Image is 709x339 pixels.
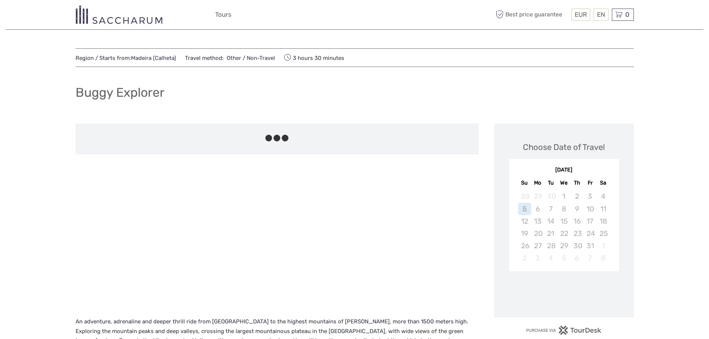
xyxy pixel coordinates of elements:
[575,11,587,18] span: EUR
[597,190,610,202] div: Not available Saturday, October 4th, 2025
[544,215,557,227] div: Not available Tuesday, October 14th, 2025
[597,227,610,240] div: Not available Saturday, October 25th, 2025
[584,215,597,227] div: Not available Friday, October 17th, 2025
[584,252,597,264] div: Not available Friday, November 7th, 2025
[571,227,584,240] div: Not available Thursday, October 23rd, 2025
[571,178,584,188] div: Th
[531,178,544,188] div: Mo
[597,178,610,188] div: Sa
[624,11,630,18] span: 0
[557,203,570,215] div: Not available Wednesday, October 8th, 2025
[526,326,601,335] img: PurchaseViaTourDesk.png
[544,240,557,252] div: Not available Tuesday, October 28th, 2025
[584,240,597,252] div: Not available Friday, October 31st, 2025
[531,227,544,240] div: Not available Monday, October 20th, 2025
[557,215,570,227] div: Not available Wednesday, October 15th, 2025
[544,203,557,215] div: Not available Tuesday, October 7th, 2025
[571,252,584,264] div: Not available Thursday, November 6th, 2025
[531,203,544,215] div: Not available Monday, October 6th, 2025
[509,166,619,174] div: [DATE]
[562,291,566,295] div: Loading...
[557,190,570,202] div: Not available Wednesday, October 1st, 2025
[571,203,584,215] div: Not available Thursday, October 9th, 2025
[518,227,531,240] div: Not available Sunday, October 19th, 2025
[523,141,605,153] div: Choose Date of Travel
[557,178,570,188] div: We
[584,178,597,188] div: Fr
[518,203,531,215] div: Not available Sunday, October 5th, 2025
[76,54,176,62] span: Region / Starts from:
[594,9,609,21] div: EN
[518,240,531,252] div: Not available Sunday, October 26th, 2025
[571,240,584,252] div: Not available Thursday, October 30th, 2025
[518,178,531,188] div: Su
[518,190,531,202] div: Not available Sunday, September 28th, 2025
[584,203,597,215] div: Not available Friday, October 10th, 2025
[544,227,557,240] div: Not available Tuesday, October 21st, 2025
[284,52,344,63] span: 3 hours 30 minutes
[531,190,544,202] div: Not available Monday, September 29th, 2025
[544,178,557,188] div: Tu
[531,252,544,264] div: Not available Monday, November 3rd, 2025
[131,55,176,61] a: Madeira (Calheta)
[76,85,165,100] h1: Buggy Explorer
[224,55,275,61] a: Other / Non-Travel
[494,9,569,21] span: Best price guarantee
[571,215,584,227] div: Not available Thursday, October 16th, 2025
[557,252,570,264] div: Not available Wednesday, November 5th, 2025
[544,190,557,202] div: Not available Tuesday, September 30th, 2025
[557,240,570,252] div: Not available Wednesday, October 29th, 2025
[584,227,597,240] div: Not available Friday, October 24th, 2025
[511,190,616,264] div: month 2025-10
[557,227,570,240] div: Not available Wednesday, October 22nd, 2025
[571,190,584,202] div: Not available Thursday, October 2nd, 2025
[597,215,610,227] div: Not available Saturday, October 18th, 2025
[531,215,544,227] div: Not available Monday, October 13th, 2025
[185,52,275,63] span: Travel method:
[518,252,531,264] div: Not available Sunday, November 2nd, 2025
[597,252,610,264] div: Not available Saturday, November 8th, 2025
[76,6,162,24] img: 3281-7c2c6769-d4eb-44b0-bed6-48b5ed3f104e_logo_small.png
[215,9,231,20] a: Tours
[544,252,557,264] div: Not available Tuesday, November 4th, 2025
[518,215,531,227] div: Not available Sunday, October 12th, 2025
[584,190,597,202] div: Not available Friday, October 3rd, 2025
[597,203,610,215] div: Not available Saturday, October 11th, 2025
[531,240,544,252] div: Not available Monday, October 27th, 2025
[597,240,610,252] div: Not available Saturday, November 1st, 2025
